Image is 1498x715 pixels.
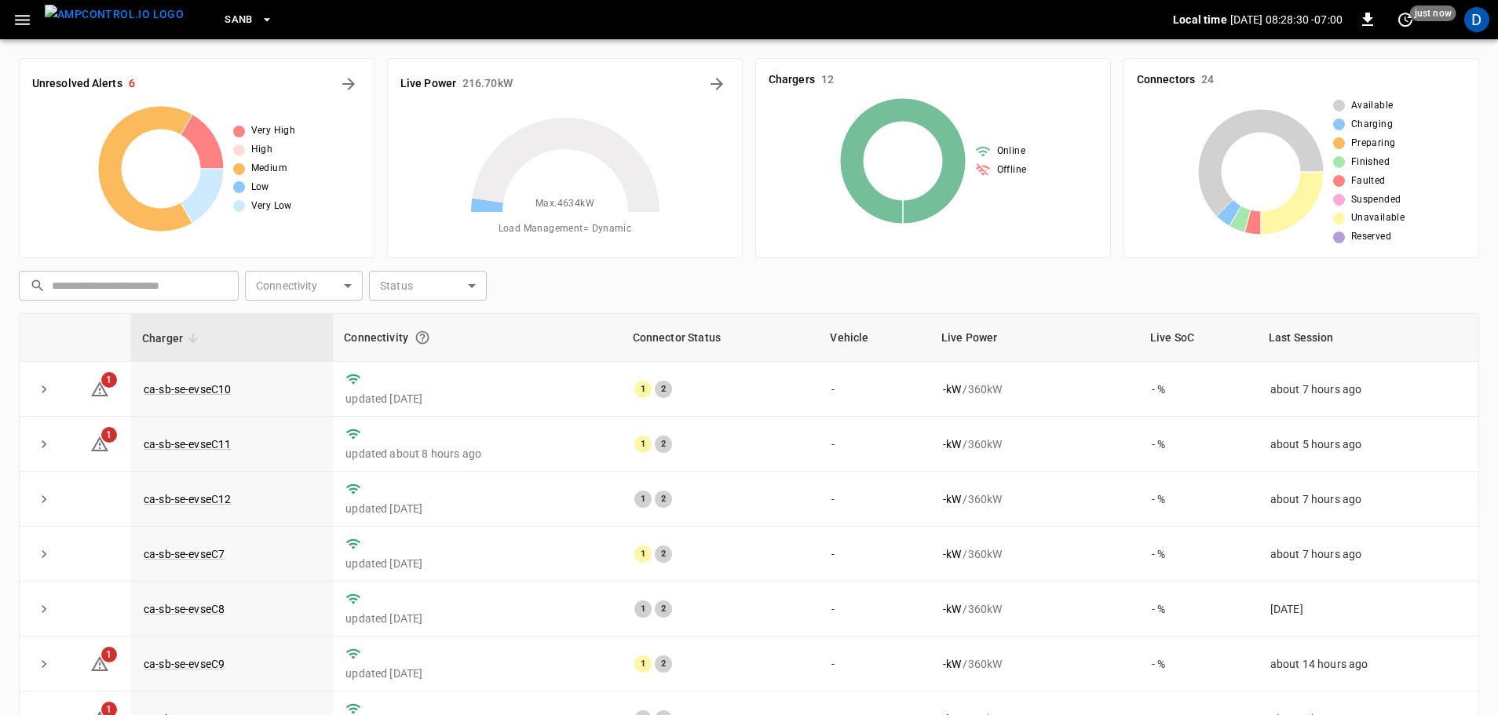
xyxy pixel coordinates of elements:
p: Local time [1173,12,1227,27]
th: Last Session [1258,314,1478,362]
span: 1 [101,647,117,662]
span: Medium [251,161,287,177]
span: Finished [1351,155,1390,170]
td: - [819,637,930,691]
a: ca-sb-se-evseC12 [144,493,231,505]
td: - % [1139,637,1258,691]
div: 2 [655,436,672,453]
span: Preparing [1351,136,1396,151]
span: Unavailable [1351,210,1405,226]
td: - [819,527,930,582]
button: expand row [32,542,56,566]
a: 1 [90,381,109,394]
a: ca-sb-se-evseC7 [144,548,225,560]
td: about 14 hours ago [1258,637,1478,691]
td: - [819,362,930,417]
td: - % [1139,362,1258,417]
button: expand row [32,597,56,621]
a: ca-sb-se-evseC11 [144,438,231,451]
div: 2 [655,491,672,508]
span: Load Management = Dynamic [499,221,632,237]
h6: Connectors [1137,71,1195,89]
span: 1 [101,427,117,443]
button: expand row [32,378,56,401]
span: just now [1410,5,1456,21]
div: / 360 kW [943,656,1127,672]
td: - % [1139,417,1258,472]
span: Faulted [1351,173,1386,189]
td: - [819,472,930,527]
div: 1 [634,436,652,453]
span: Offline [997,162,1027,178]
p: updated [DATE] [345,556,608,571]
p: - kW [943,381,961,397]
span: 1 [101,372,117,388]
div: 1 [634,600,652,618]
span: Very High [251,123,296,139]
span: Very Low [251,199,292,214]
td: - % [1139,582,1258,637]
p: - kW [943,656,961,672]
h6: 24 [1201,71,1214,89]
h6: 12 [821,71,834,89]
div: / 360 kW [943,491,1127,507]
p: - kW [943,491,961,507]
td: about 7 hours ago [1258,472,1478,527]
button: expand row [32,487,56,511]
td: [DATE] [1258,582,1478,637]
h6: Live Power [400,75,456,93]
a: 1 [90,657,109,669]
h6: Unresolved Alerts [32,75,122,93]
p: updated about 8 hours ago [345,446,608,461]
div: / 360 kW [943,546,1127,562]
td: about 5 hours ago [1258,417,1478,472]
span: High [251,142,273,158]
h6: 216.70 kW [462,75,513,93]
span: SanB [225,11,253,29]
p: updated [DATE] [345,666,608,681]
p: updated [DATE] [345,501,608,516]
img: ampcontrol.io logo [45,5,184,24]
th: Live Power [930,314,1139,362]
h6: Chargers [769,71,815,89]
p: updated [DATE] [345,611,608,626]
th: Live SoC [1139,314,1258,362]
div: 1 [634,545,652,563]
div: Connectivity [344,323,610,352]
button: All Alerts [336,71,361,97]
td: - % [1139,527,1258,582]
div: / 360 kW [943,381,1127,397]
td: about 7 hours ago [1258,527,1478,582]
p: - kW [943,436,961,452]
div: 2 [655,381,672,398]
span: Charger [142,329,203,348]
span: Charging [1351,117,1393,133]
h6: 6 [129,75,135,93]
div: 1 [634,491,652,508]
td: - % [1139,472,1258,527]
button: set refresh interval [1393,7,1418,32]
th: Vehicle [819,314,930,362]
div: / 360 kW [943,601,1127,617]
td: about 7 hours ago [1258,362,1478,417]
a: 1 [90,436,109,449]
div: 2 [655,545,672,563]
button: expand row [32,652,56,676]
div: / 360 kW [943,436,1127,452]
span: Low [251,180,269,195]
p: - kW [943,601,961,617]
th: Connector Status [622,314,820,362]
td: - [819,582,930,637]
span: Suspended [1351,192,1401,208]
a: ca-sb-se-evseC8 [144,603,225,615]
div: profile-icon [1464,7,1489,32]
p: [DATE] 08:28:30 -07:00 [1230,12,1343,27]
button: Energy Overview [704,71,729,97]
p: - kW [943,546,961,562]
span: Online [997,144,1025,159]
span: Available [1351,98,1394,114]
div: 2 [655,655,672,673]
a: ca-sb-se-evseC10 [144,383,231,396]
div: 1 [634,655,652,673]
button: SanB [218,5,280,35]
